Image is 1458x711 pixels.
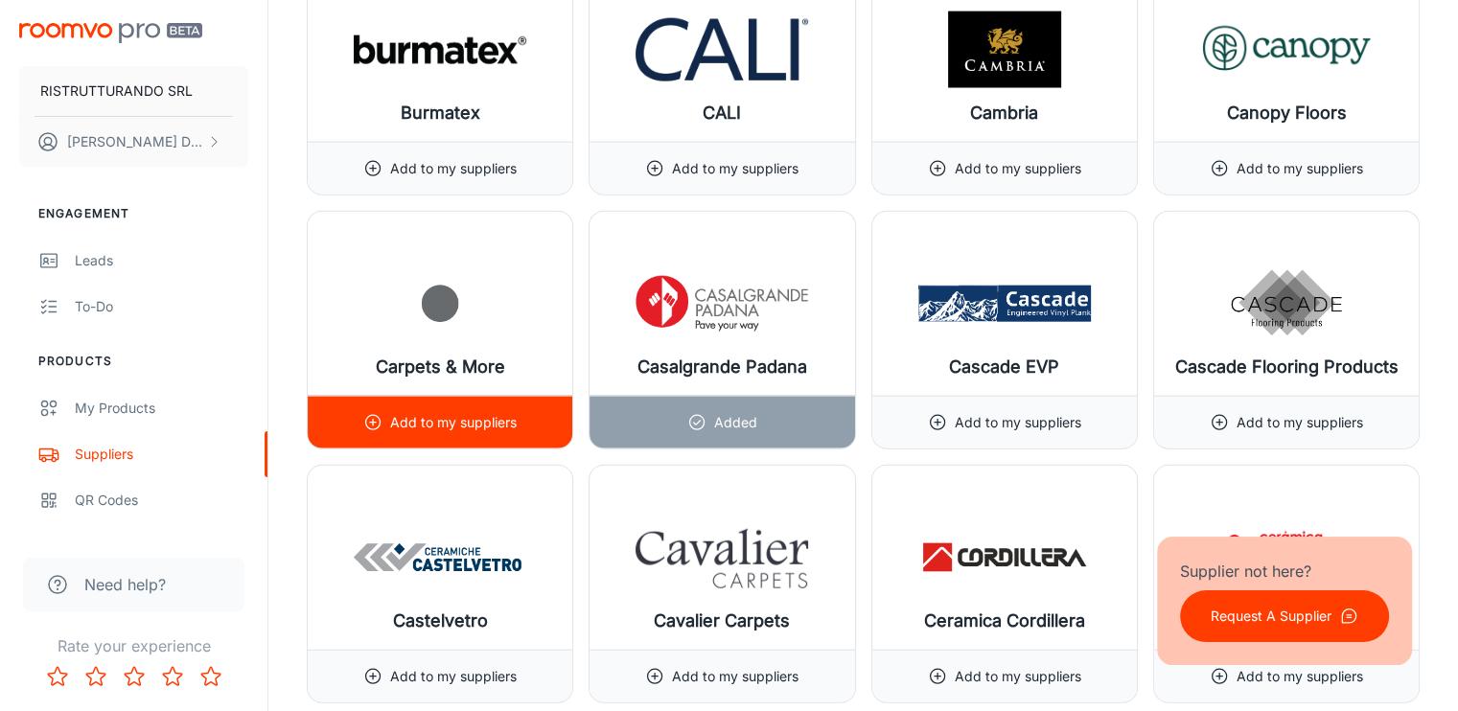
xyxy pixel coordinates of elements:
p: RISTRUTTURANDO SRL [40,80,193,102]
img: Ceramica Cordillera [918,519,1091,596]
h6: Cavalier Carpets [654,608,790,634]
p: Add to my suppliers [390,666,517,687]
button: RISTRUTTURANDO SRL [19,66,248,116]
p: Add to my suppliers [1237,412,1363,433]
p: [PERSON_NAME] Dalla Vecchia [67,131,202,152]
p: Add to my suppliers [1237,666,1363,687]
p: Add to my suppliers [955,158,1081,179]
button: Rate 4 star [153,657,192,696]
button: Rate 5 star [192,657,230,696]
p: Add to my suppliers [1237,158,1363,179]
img: Castelvetro [354,519,526,596]
p: Supplier not here? [1180,560,1389,583]
button: Rate 2 star [77,657,115,696]
button: Rate 1 star [38,657,77,696]
p: Add to my suppliers [955,666,1081,687]
button: [PERSON_NAME] Dalla Vecchia [19,117,248,167]
img: CALI [636,11,808,88]
img: Casalgrande Padana [636,265,808,342]
p: Request A Supplier [1211,606,1331,627]
img: Canopy Floors [1200,11,1373,88]
p: Add to my suppliers [672,158,798,179]
img: Roomvo PRO Beta [19,23,202,43]
div: To-do [75,296,248,317]
img: Cascade Flooring Products [1200,265,1373,342]
img: Carpets & More [354,265,526,342]
p: Rate your experience [15,634,252,657]
div: Leads [75,250,248,271]
p: Add to my suppliers [390,158,517,179]
h6: CALI [703,100,741,126]
h6: Ceramica Cordillera [924,608,1085,634]
h6: Canopy Floors [1226,100,1346,126]
p: Added [714,412,757,433]
p: Add to my suppliers [955,412,1081,433]
h6: Cambria [970,100,1038,126]
span: Need help? [84,573,166,596]
div: Suppliers [75,444,248,465]
img: Cavalier Carpets [636,519,808,596]
h6: Cascade EVP [949,354,1059,380]
img: Cambria [918,11,1091,88]
h6: Cascade Flooring Products [1174,354,1398,380]
h6: Carpets & More [376,354,505,380]
img: Cascade EVP [918,265,1091,342]
div: My Products [75,398,248,419]
img: Ceramica Italia [1200,519,1373,596]
p: Add to my suppliers [390,412,517,433]
img: Burmatex [354,11,526,88]
h6: Castelvetro [393,608,488,634]
button: Request A Supplier [1180,590,1389,642]
h6: Burmatex [401,100,480,126]
p: Add to my suppliers [672,666,798,687]
h6: Casalgrande Padana [637,354,807,380]
div: QR Codes [75,490,248,511]
button: Rate 3 star [115,657,153,696]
